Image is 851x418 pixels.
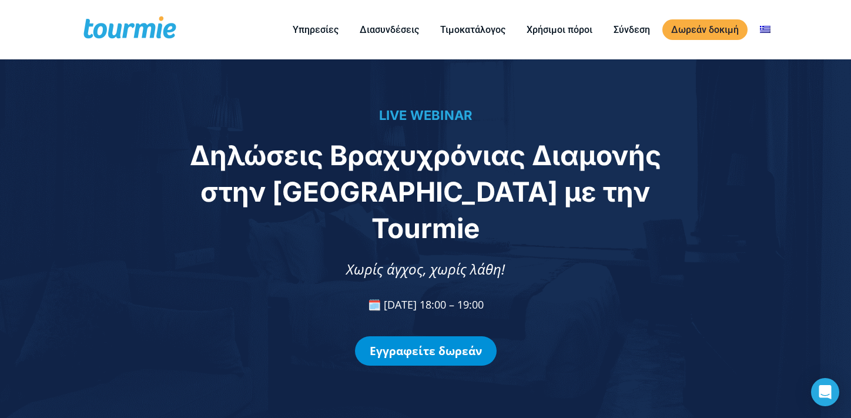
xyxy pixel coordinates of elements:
a: Αλλαγή σε [751,22,779,37]
a: Εγγραφείτε δωρεάν [355,336,497,366]
a: Δωρεάν δοκιμή [662,19,748,40]
a: Τιμοκατάλογος [431,22,514,37]
a: Διασυνδέσεις [351,22,428,37]
span: 🗓️ [DATE] 18:00 – 19:00 [368,297,484,312]
a: Χρήσιμοι πόροι [518,22,601,37]
span: Τηλέφωνο [243,48,290,61]
span: Χωρίς άγχος, χωρίς λάθη! [346,259,505,279]
div: Open Intercom Messenger [811,378,839,406]
a: Υπηρεσίες [284,22,347,37]
span: LIVE WEBINAR [379,108,473,123]
a: Σύνδεση [605,22,659,37]
span: Δηλώσεις Βραχυχρόνιας Διαμονής στην [GEOGRAPHIC_DATA] με την Tourmie [190,139,661,245]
